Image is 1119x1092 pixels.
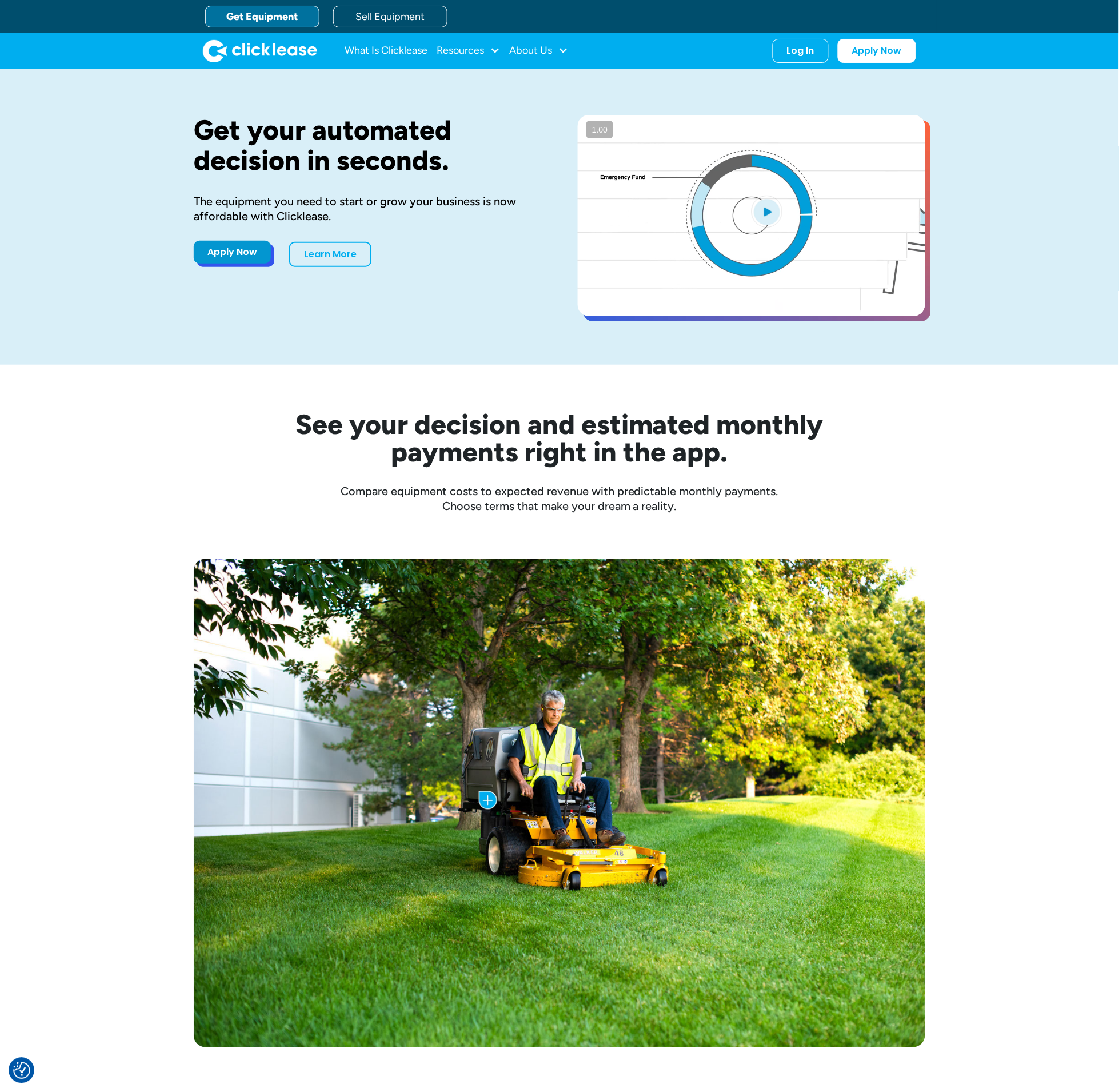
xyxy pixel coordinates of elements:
h1: Get your automated decision in seconds. [194,115,541,176]
h2: See your decision and estimated monthly payments right in the app. [239,411,880,465]
img: Blue play button logo on a light blue circular background [752,196,782,228]
img: Revisit consent button [13,1062,30,1079]
a: What Is Clicklease [345,39,427,62]
div: About Us [509,39,568,62]
img: Plus icon with blue background [479,791,497,810]
a: Sell Equipment [333,6,447,27]
div: Compare equipment costs to expected revenue with predictable monthly payments. Choose terms that ... [194,484,925,513]
a: Learn More [289,242,371,267]
button: Consent Preferences [13,1062,30,1079]
a: Apply Now [194,241,271,264]
a: Apply Now [838,39,916,63]
a: home [203,39,317,62]
div: Log In [787,45,814,57]
img: Clicklease logo [203,39,317,62]
a: open lightbox [578,115,925,316]
div: Resources [437,39,500,62]
div: The equipment you need to start or grow your business is now affordable with Clicklease. [194,194,541,224]
a: Get Equipment [205,6,319,27]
